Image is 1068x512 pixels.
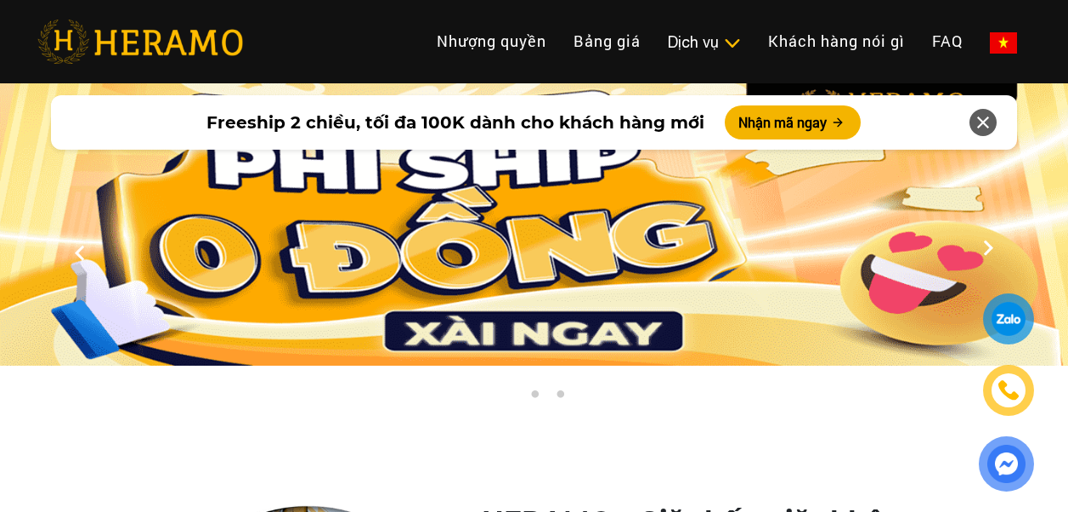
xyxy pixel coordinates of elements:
button: Nhận mã ngay [725,105,861,139]
img: heramo-logo.png [37,20,243,64]
img: subToggleIcon [723,35,741,52]
a: Khách hàng nói gì [754,23,918,60]
img: vn-flag.png [990,32,1017,54]
a: FAQ [918,23,976,60]
span: Freeship 2 chiều, tối đa 100K dành cho khách hàng mới [206,110,704,135]
a: phone-icon [986,367,1031,413]
div: Dịch vụ [668,31,741,54]
a: Nhượng quyền [423,23,560,60]
button: 2 [526,390,543,407]
img: phone-icon [998,380,1019,401]
button: 3 [551,390,568,407]
button: 1 [500,390,517,407]
a: Bảng giá [560,23,654,60]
